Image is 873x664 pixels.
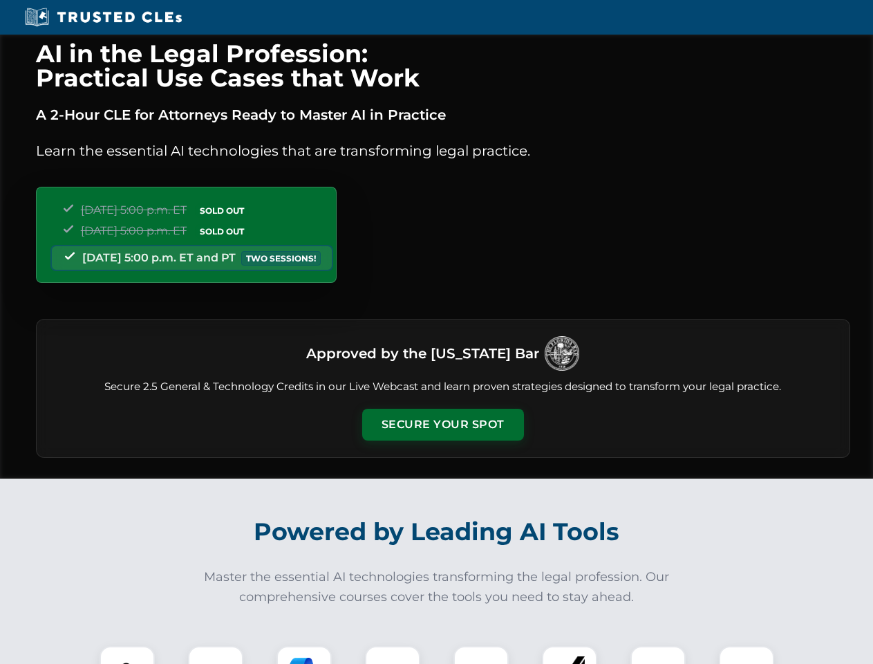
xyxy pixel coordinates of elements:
span: SOLD OUT [195,203,249,218]
h3: Approved by the [US_STATE] Bar [306,341,539,366]
h1: AI in the Legal Profession: Practical Use Cases that Work [36,41,850,90]
span: [DATE] 5:00 p.m. ET [81,224,187,237]
p: Secure 2.5 General & Technology Credits in our Live Webcast and learn proven strategies designed ... [53,379,833,395]
h2: Powered by Leading AI Tools [54,508,820,556]
p: A 2-Hour CLE for Attorneys Ready to Master AI in Practice [36,104,850,126]
button: Secure Your Spot [362,409,524,441]
p: Master the essential AI technologies transforming the legal profession. Our comprehensive courses... [195,567,679,607]
img: Logo [545,336,579,371]
span: [DATE] 5:00 p.m. ET [81,203,187,216]
span: SOLD OUT [195,224,249,239]
p: Learn the essential AI technologies that are transforming legal practice. [36,140,850,162]
img: Trusted CLEs [21,7,186,28]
